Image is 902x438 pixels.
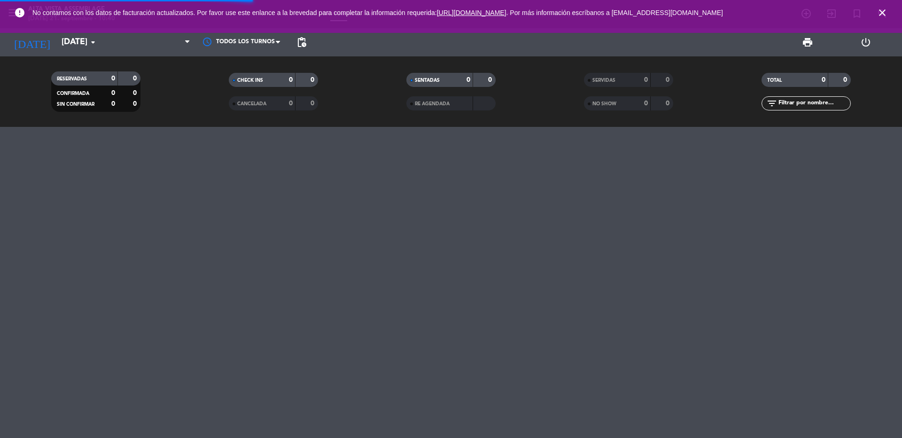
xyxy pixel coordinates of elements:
[644,100,648,107] strong: 0
[415,78,440,83] span: SENTADAS
[289,100,293,107] strong: 0
[778,98,850,109] input: Filtrar por nombre...
[111,75,115,82] strong: 0
[437,9,506,16] a: [URL][DOMAIN_NAME]
[133,90,139,96] strong: 0
[644,77,648,83] strong: 0
[467,77,470,83] strong: 0
[860,37,871,48] i: power_settings_new
[877,7,888,18] i: close
[592,78,615,83] span: SERVIDAS
[767,78,782,83] span: TOTAL
[843,77,849,83] strong: 0
[237,78,263,83] span: CHECK INS
[415,102,450,106] span: RE AGENDADA
[87,37,99,48] i: arrow_drop_down
[822,77,825,83] strong: 0
[666,77,671,83] strong: 0
[802,37,813,48] span: print
[837,28,895,56] div: LOG OUT
[57,91,89,96] span: CONFIRMADA
[488,77,494,83] strong: 0
[7,32,57,53] i: [DATE]
[14,7,25,18] i: error
[57,102,94,107] span: SIN CONFIRMAR
[311,77,316,83] strong: 0
[111,90,115,96] strong: 0
[666,100,671,107] strong: 0
[237,102,266,106] span: CANCELADA
[766,98,778,109] i: filter_list
[311,100,316,107] strong: 0
[592,102,616,106] span: NO SHOW
[32,9,723,16] span: No contamos con los datos de facturación actualizados. Por favor use este enlance a la brevedad p...
[111,101,115,107] strong: 0
[289,77,293,83] strong: 0
[296,37,307,48] span: pending_actions
[506,9,723,16] a: . Por más información escríbanos a [EMAIL_ADDRESS][DOMAIN_NAME]
[133,101,139,107] strong: 0
[57,77,87,81] span: RESERVADAS
[133,75,139,82] strong: 0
